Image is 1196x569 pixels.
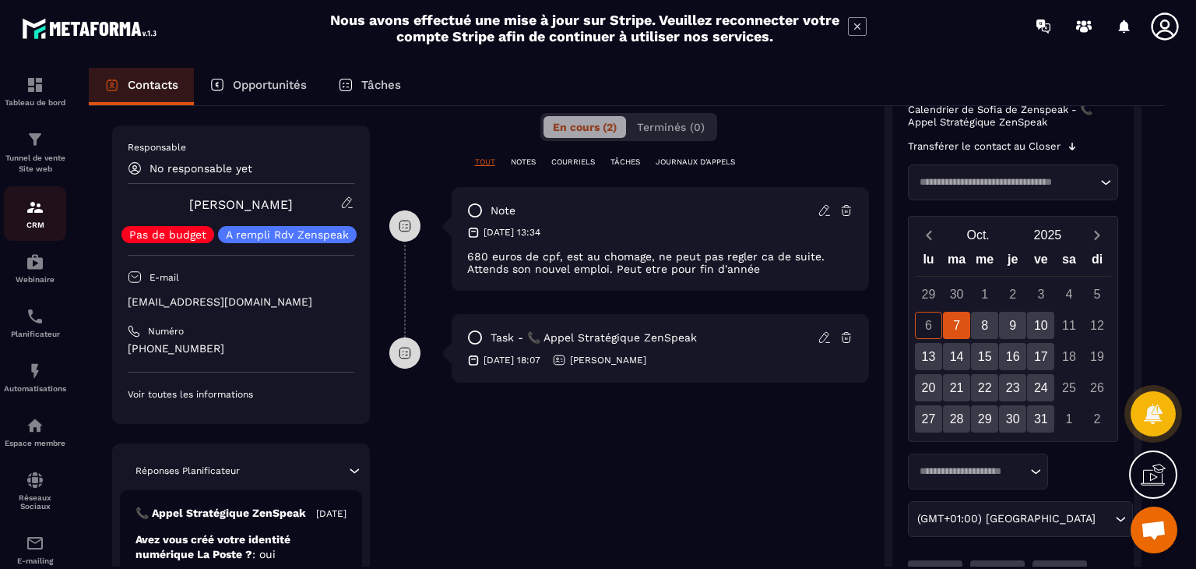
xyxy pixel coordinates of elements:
[999,249,1027,276] div: je
[999,343,1026,370] div: 16
[570,354,646,366] p: [PERSON_NAME]
[4,557,66,565] p: E-mailing
[971,343,998,370] div: 15
[915,405,942,433] div: 27
[128,341,354,356] p: [PHONE_NUMBER]
[4,186,66,241] a: formationformationCRM
[4,221,66,229] p: CRM
[908,140,1061,153] p: Transférer le contact au Closer
[943,405,970,433] div: 28
[1082,224,1111,246] button: Next month
[915,312,942,339] div: 6
[915,281,942,308] div: 29
[999,312,1026,339] div: 9
[194,68,322,105] a: Opportunités
[1083,343,1110,370] div: 19
[944,221,1013,249] button: Open months overlay
[4,275,66,284] p: Webinaire
[1099,511,1111,528] input: Search for option
[4,295,66,350] a: schedulerschedulerPlanificateur
[915,343,942,370] div: 13
[89,68,194,105] a: Contacts
[128,78,178,92] p: Contacts
[971,281,998,308] div: 1
[252,548,276,560] span: : oui
[26,198,44,217] img: formation
[491,203,515,218] p: note
[26,416,44,435] img: automations
[637,121,705,133] span: Terminés (0)
[999,281,1026,308] div: 2
[908,454,1048,489] div: Search for option
[1027,374,1054,401] div: 24
[1055,312,1082,339] div: 11
[1083,374,1110,401] div: 26
[1055,249,1083,276] div: sa
[971,249,999,276] div: me
[914,511,1099,528] span: (GMT+01:00) [GEOGRAPHIC_DATA]
[610,157,640,168] p: TÂCHES
[553,121,617,133] span: En cours (2)
[475,157,495,168] p: TOUT
[4,98,66,107] p: Tableau de bord
[943,281,970,308] div: 30
[128,388,354,401] p: Voir toutes les informations
[1027,343,1054,370] div: 17
[4,153,66,175] p: Tunnel de vente Site web
[1027,281,1054,308] div: 3
[943,312,970,339] div: 7
[135,506,306,521] p: 📞 Appel Stratégique ZenSpeak
[1055,405,1082,433] div: 1
[999,405,1026,433] div: 30
[1013,221,1082,249] button: Open years overlay
[128,295,354,309] p: [EMAIL_ADDRESS][DOMAIN_NAME]
[914,249,942,276] div: lu
[135,465,240,477] p: Réponses Planificateur
[943,374,970,401] div: 21
[316,507,346,520] p: [DATE]
[999,374,1026,401] div: 23
[914,175,1097,190] input: Search for option
[4,493,66,511] p: Réseaux Sociaux
[628,116,714,138] button: Terminés (0)
[914,464,1026,479] input: Search for option
[467,250,853,275] p: 680 euros de cpf, est au chomage, ne peut pas regler ca de suite. Attends son nouvel emploi. Peut...
[511,157,536,168] p: NOTES
[943,249,971,276] div: ma
[1083,281,1110,308] div: 5
[135,532,346,562] p: Avez vous créé votre identité numérique La Poste ?
[4,459,66,522] a: social-networksocial-networkRéseaux Sociaux
[26,471,44,489] img: social-network
[491,330,697,345] p: task - 📞 Appel Stratégique ZenSpeak
[971,374,998,401] div: 22
[26,534,44,553] img: email
[329,12,840,44] h2: Nous avons effectué une mise à jour sur Stripe. Veuillez reconnecter votre compte Stripe afin de ...
[1083,405,1110,433] div: 2
[908,501,1133,537] div: Search for option
[943,343,970,370] div: 14
[1055,281,1082,308] div: 4
[26,76,44,94] img: formation
[22,14,162,43] img: logo
[551,157,595,168] p: COURRIELS
[915,374,942,401] div: 20
[26,253,44,271] img: automations
[484,354,540,366] p: [DATE] 18:07
[322,68,417,105] a: Tâches
[148,325,184,338] p: Numéro
[908,104,1119,129] p: Calendrier de Sofia de Zenspeak - 📞 Appel Stratégique ZenSpeak
[656,157,735,168] p: JOURNAUX D'APPELS
[1055,343,1082,370] div: 18
[543,116,626,138] button: En cours (2)
[915,249,1112,433] div: Calendar wrapper
[908,164,1119,200] div: Search for option
[4,350,66,405] a: automationsautomationsAutomatisations
[484,226,540,239] p: [DATE] 13:34
[4,384,66,393] p: Automatisations
[1027,312,1054,339] div: 10
[1055,374,1082,401] div: 25
[1083,249,1111,276] div: di
[1027,249,1055,276] div: ve
[971,312,998,339] div: 8
[4,330,66,338] p: Planificateur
